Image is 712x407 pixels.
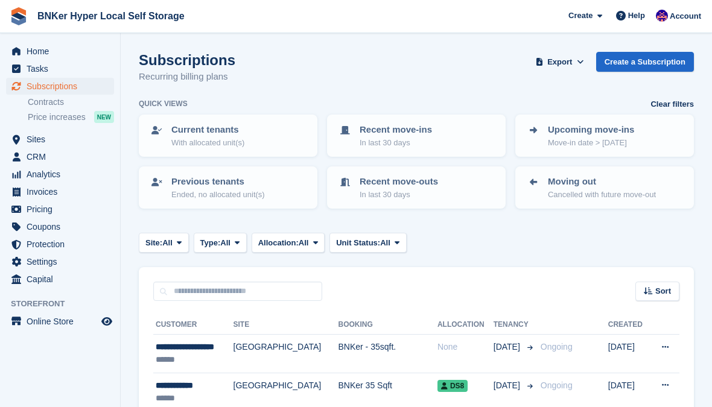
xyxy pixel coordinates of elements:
a: Recent move-ins In last 30 days [328,116,504,156]
button: Export [533,52,586,72]
p: In last 30 days [360,137,432,149]
a: Current tenants With allocated unit(s) [140,116,316,156]
span: All [380,237,390,249]
span: All [299,237,309,249]
a: menu [6,313,114,330]
p: Upcoming move-ins [548,123,634,137]
th: Created [608,315,649,335]
p: Recent move-ins [360,123,432,137]
h6: Quick views [139,98,188,109]
th: Tenancy [494,315,536,335]
a: Recent move-outs In last 30 days [328,168,504,207]
a: Contracts [28,96,114,108]
p: Current tenants [171,123,244,137]
th: Allocation [437,315,494,335]
span: Ongoing [541,342,573,352]
p: In last 30 days [360,189,438,201]
span: DS8 [437,380,468,392]
span: Account [670,10,701,22]
span: Pricing [27,201,99,218]
a: menu [6,218,114,235]
p: Recent move-outs [360,175,438,189]
a: menu [6,271,114,288]
span: Sites [27,131,99,148]
span: CRM [27,148,99,165]
p: Ended, no allocated unit(s) [171,189,265,201]
td: [GEOGRAPHIC_DATA] [234,335,339,373]
a: Previous tenants Ended, no allocated unit(s) [140,168,316,207]
td: [DATE] [608,335,649,373]
span: [DATE] [494,341,523,353]
a: menu [6,253,114,270]
a: menu [6,166,114,183]
a: Moving out Cancelled with future move-out [517,168,693,207]
span: Home [27,43,99,60]
a: menu [6,43,114,60]
span: Settings [27,253,99,270]
span: Subscriptions [27,78,99,95]
span: Invoices [27,183,99,200]
a: Clear filters [650,98,694,110]
a: menu [6,131,114,148]
div: NEW [94,111,114,123]
span: Sort [655,285,671,297]
span: Price increases [28,112,86,123]
a: menu [6,60,114,77]
a: Upcoming move-ins Move-in date > [DATE] [517,116,693,156]
th: Customer [153,315,234,335]
span: Online Store [27,313,99,330]
span: [DATE] [494,379,523,392]
span: Protection [27,236,99,253]
a: menu [6,201,114,218]
span: Ongoing [541,380,573,390]
p: With allocated unit(s) [171,137,244,149]
div: None [437,341,494,353]
span: All [162,237,173,249]
a: Preview store [100,314,114,329]
span: Export [547,56,572,68]
img: David Fricker [656,10,668,22]
p: Move-in date > [DATE] [548,137,634,149]
a: menu [6,183,114,200]
span: Unit Status: [336,237,380,249]
button: Allocation: All [252,233,325,253]
th: Booking [338,315,437,335]
a: Create a Subscription [596,52,694,72]
button: Site: All [139,233,189,253]
h1: Subscriptions [139,52,235,68]
td: BNKer - 35sqft. [338,335,437,373]
span: Tasks [27,60,99,77]
span: Analytics [27,166,99,183]
a: menu [6,148,114,165]
span: Type: [200,237,221,249]
span: Create [568,10,593,22]
img: stora-icon-8386f47178a22dfd0bd8f6a31ec36ba5ce8667c1dd55bd0f319d3a0aa187defe.svg [10,7,28,25]
a: Price increases NEW [28,110,114,124]
span: Allocation: [258,237,299,249]
p: Cancelled with future move-out [548,189,656,201]
p: Moving out [548,175,656,189]
span: Storefront [11,298,120,310]
a: menu [6,236,114,253]
span: Coupons [27,218,99,235]
a: menu [6,78,114,95]
span: All [220,237,230,249]
th: Site [234,315,339,335]
span: Site: [145,237,162,249]
a: BNKer Hyper Local Self Storage [33,6,189,26]
p: Previous tenants [171,175,265,189]
button: Type: All [194,233,247,253]
span: Capital [27,271,99,288]
p: Recurring billing plans [139,70,235,84]
span: Help [628,10,645,22]
button: Unit Status: All [329,233,406,253]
